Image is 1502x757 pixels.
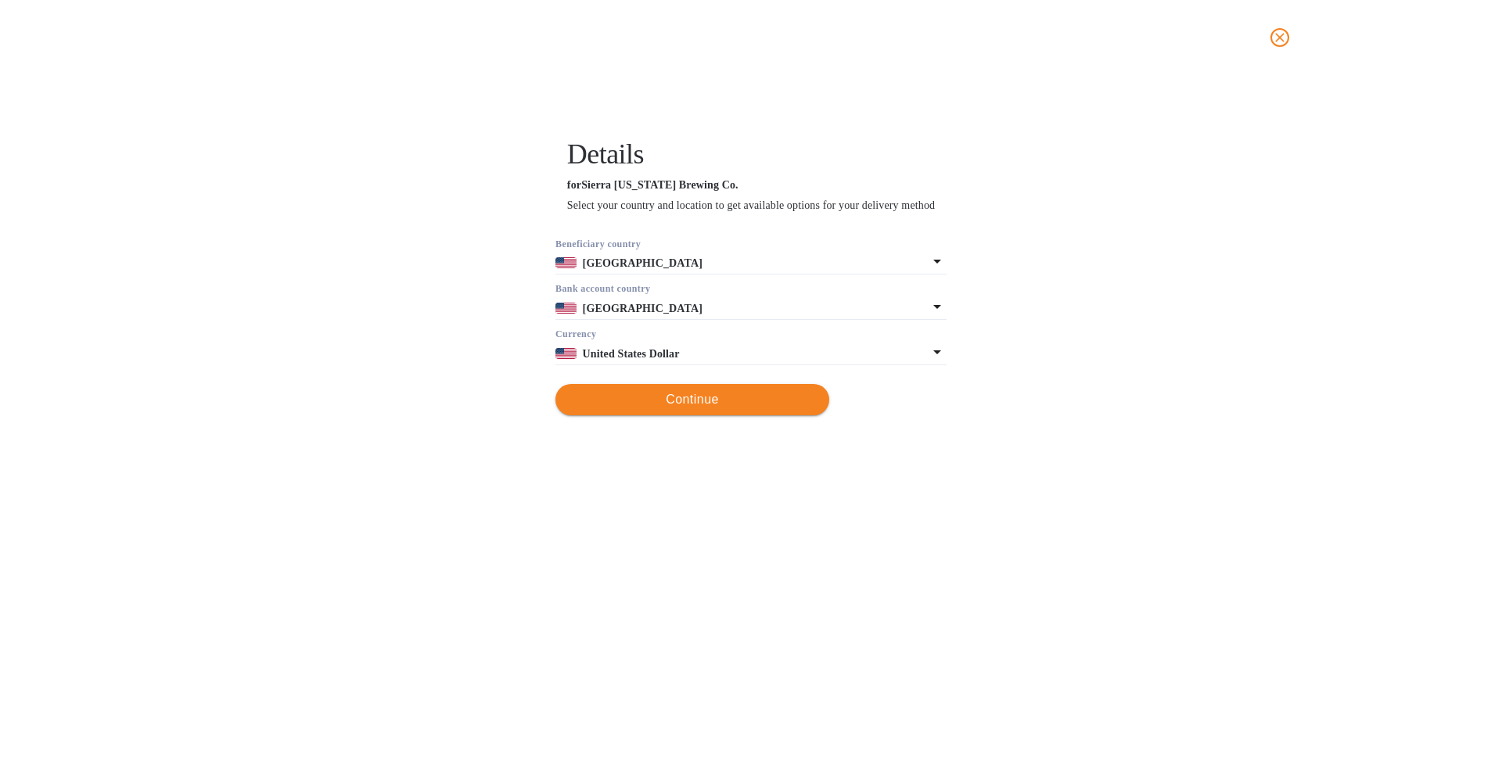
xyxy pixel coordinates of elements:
b: [GEOGRAPHIC_DATA] [583,303,702,314]
b: Bank account cоuntry [555,283,650,294]
button: Continue [555,384,829,415]
b: [GEOGRAPHIC_DATA] [583,257,702,269]
b: Currency [555,328,596,339]
b: Beneficiary country [555,239,641,249]
p: Select your country and location to get available options for your delivery method [567,197,935,213]
h1: Details [567,138,935,170]
img: US [555,303,577,314]
img: USD [555,348,577,359]
b: for Sierra [US_STATE] Brewing Co. [567,179,738,191]
iframe: Chat Widget [1424,682,1502,757]
img: US [555,257,577,268]
button: close [1261,19,1299,56]
span: Continue [568,390,817,409]
b: United States Dollar [583,348,680,360]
